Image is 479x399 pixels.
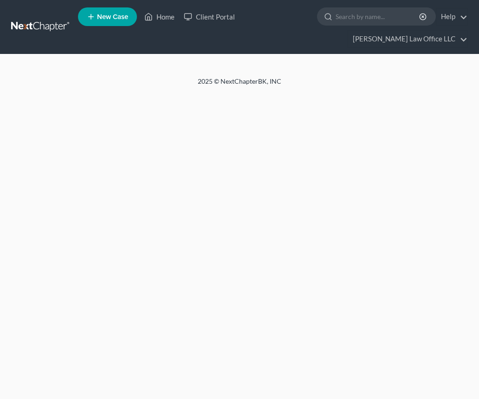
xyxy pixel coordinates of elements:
div: 2025 © NextChapterBK, INC [17,77,462,93]
input: Search by name... [336,8,421,25]
a: Home [140,8,179,25]
a: Client Portal [179,8,239,25]
span: New Case [97,13,128,20]
a: Help [436,8,467,25]
a: [PERSON_NAME] Law Office LLC [348,31,467,47]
